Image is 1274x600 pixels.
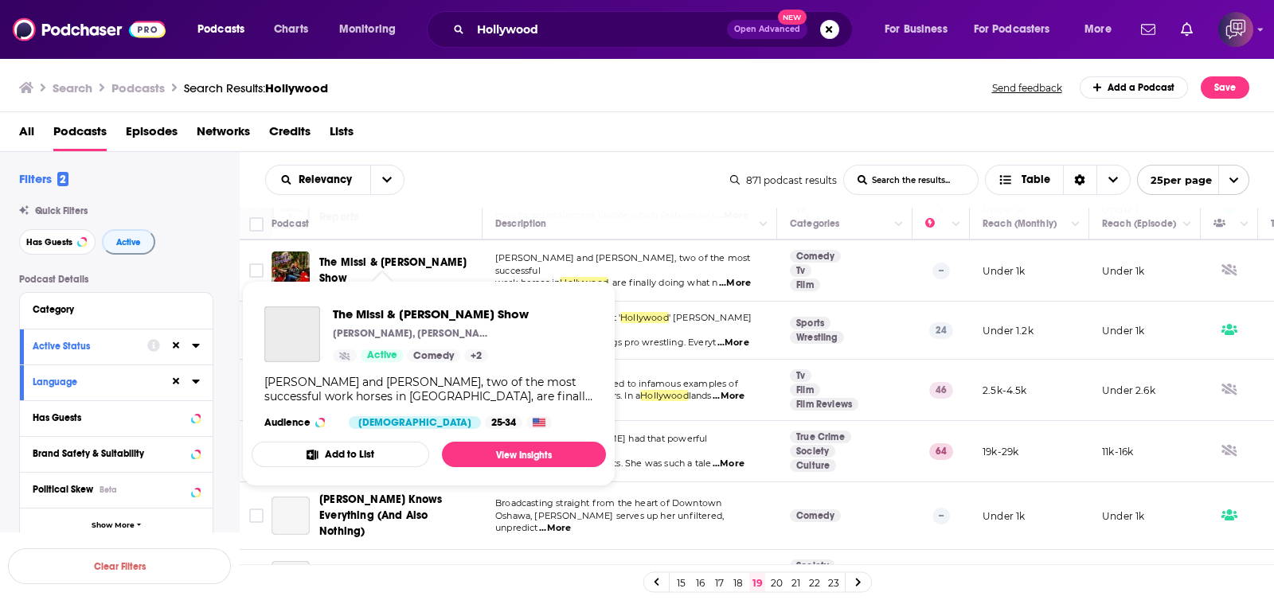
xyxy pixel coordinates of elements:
button: Political SkewBeta [33,479,200,499]
button: Language [33,372,170,392]
span: Has Guests [26,238,72,247]
span: lands [689,390,712,401]
h2: Choose List sort [265,165,404,195]
button: Show More [20,508,213,544]
a: 23 [826,573,842,592]
span: Podcasts [197,18,244,41]
span: The Missi & [PERSON_NAME] Show [333,306,529,321]
div: Reach (Episode) [1102,214,1176,233]
span: Quick Filters [35,205,88,216]
span: ...More [539,522,571,535]
img: User Profile [1218,12,1253,47]
a: 17 [711,573,727,592]
span: ...More [719,277,751,290]
span: Show More [92,521,135,530]
button: open menu [1073,17,1131,42]
button: Clear Filters [8,548,231,584]
a: Networks [197,119,250,151]
p: Under 1k [983,264,1025,278]
a: The Missi & Brooke Show [264,306,320,362]
button: Category [33,299,200,319]
a: Lasha Knows Everything (And Also Nothing) [272,497,310,535]
a: All [19,119,34,151]
button: Send feedback [987,81,1067,95]
div: Has Guests [1213,214,1236,233]
button: Has Guests [33,407,200,427]
div: Category [33,304,190,315]
span: Hollywood [620,312,669,323]
div: 25-34 [485,416,522,429]
a: Comedy [407,349,460,362]
a: 18 [730,573,746,592]
a: View Insights [442,442,606,467]
span: More [1084,18,1112,41]
h3: Audience [264,416,336,429]
a: Add a Podcast [1080,76,1189,99]
button: Column Actions [1235,215,1254,234]
a: True Crime [790,431,851,443]
div: Categories [790,214,839,233]
button: open menu [873,17,967,42]
a: Podcasts [53,119,107,151]
span: Active [116,238,141,247]
span: 25 per page [1138,168,1212,193]
span: Charts [274,18,308,41]
button: Column Actions [1178,215,1197,234]
div: Power Score [925,214,948,233]
div: Active Status [33,341,137,352]
span: 2 [57,172,68,186]
a: Show notifications dropdown [1135,16,1162,43]
span: Toggle select row [249,508,264,523]
a: Comedy [790,509,841,522]
button: Add to List [252,442,429,467]
span: [PERSON_NAME] and [PERSON_NAME], two of the most successful [495,252,750,276]
a: +2 [464,349,488,362]
span: Broadcasting straight from the heart of Downtown [495,497,721,508]
div: Sort Direction [1063,166,1096,194]
a: Tv [790,264,811,277]
span: ...More [717,337,749,349]
div: [PERSON_NAME] and [PERSON_NAME], two of the most successful work horses in [GEOGRAPHIC_DATA], are... [264,375,593,403]
span: ...More [713,390,744,403]
img: The Missi & Brooke Show [272,251,310,290]
div: [DEMOGRAPHIC_DATA] [349,416,481,429]
p: 19k-29k [983,445,1018,458]
a: The Missi & Brooke Show [333,306,529,321]
a: Podchaser - Follow, Share and Rate Podcasts [13,14,166,45]
p: Under 1k [1102,509,1144,523]
a: Wrestling [790,331,844,344]
span: ...More [713,458,744,470]
button: open menu [186,17,265,42]
button: Active [102,229,155,255]
a: Comedy [790,250,841,263]
h3: Podcasts [111,80,165,95]
a: Lists [330,119,354,151]
p: 64 [929,443,953,459]
a: 16 [692,573,708,592]
a: Film [790,279,820,291]
button: Brand Safety & Suitability [33,443,200,463]
h2: Filters [19,171,68,186]
h3: Search [53,80,92,95]
p: -- [932,263,950,279]
p: Under 1k [1102,324,1144,337]
a: Credits [269,119,311,151]
button: Show profile menu [1218,12,1253,47]
p: Under 1.2k [983,324,1034,337]
a: Film [790,384,820,396]
span: For Business [885,18,948,41]
span: Monitoring [339,18,396,41]
p: Under 1k [1102,264,1144,278]
div: Beta [100,485,117,495]
button: Choose View [985,165,1131,195]
span: A bi-weekly podcast devoted to infamous examples of [495,378,738,389]
span: , are finally doing what n [608,277,717,288]
a: 22 [807,573,823,592]
input: Search podcasts, credits, & more... [471,17,727,42]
